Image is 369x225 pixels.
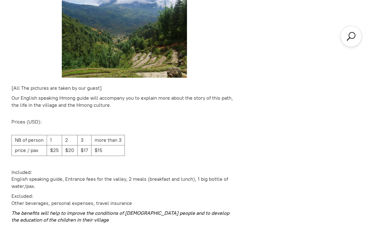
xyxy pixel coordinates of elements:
td: $15 [91,146,125,156]
td: 3 [78,135,91,145]
p: Included: English speaking guide, Entrance fees for the valley, 2 meals (breakfast and lunch), 1 ... [11,162,237,190]
td: 1 [47,135,62,145]
td: NB of person [12,135,47,145]
td: 2 [62,135,78,145]
strong: The benefits will help to improve the conditions of [DEMOGRAPHIC_DATA] people and to develop the ... [11,210,229,223]
p: Prices (USD): [11,119,237,126]
td: $25 [47,146,62,156]
td: $20 [62,146,78,156]
p: Our English speaking Hmong guide will accompany you to explain more about the story of this path,... [11,95,237,116]
a: Search products [346,31,357,42]
td: price / pax [12,146,47,156]
td: more than 3 [91,135,125,145]
p: Excluded: Other beverages, personal expenses, travel insurance [11,193,237,207]
td: $17 [78,146,91,156]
